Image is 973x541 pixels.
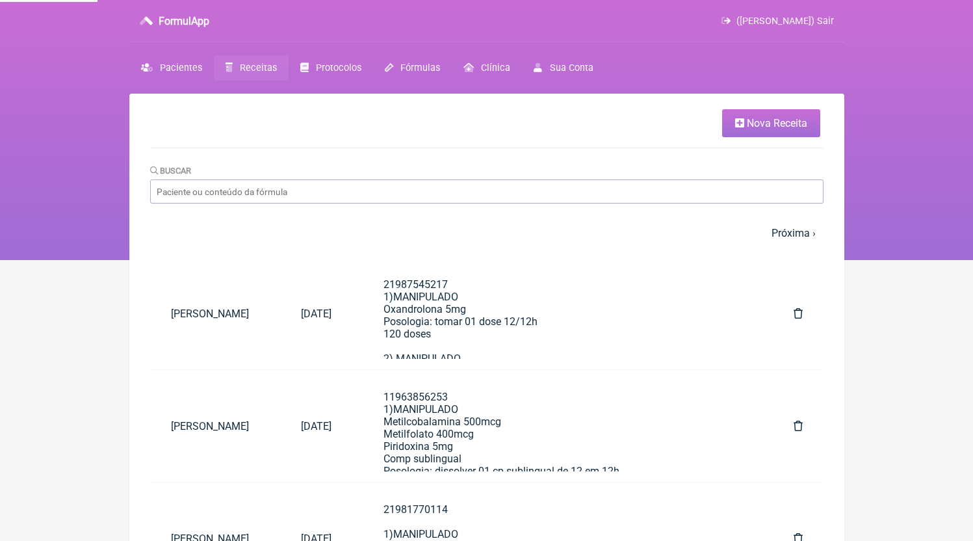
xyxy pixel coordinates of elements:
[150,166,192,176] label: Buscar
[214,55,289,81] a: Receitas
[150,297,280,330] a: [PERSON_NAME]
[150,410,280,443] a: [PERSON_NAME]
[522,55,604,81] a: Sua Conta
[383,278,742,538] div: 21987545217 1)MANIPULADO Oxandrolona 5mg Posologia: tomar 01 dose 12/12h 120 doses 2) MANIPULADO ...
[722,109,820,137] a: Nova Receita
[747,117,807,129] span: Nova Receita
[550,62,593,73] span: Sua Conta
[150,219,824,247] nav: pager
[280,297,352,330] a: [DATE]
[400,62,440,73] span: Fórmulas
[159,15,209,27] h3: FormulApp
[736,16,834,27] span: ([PERSON_NAME]) Sair
[373,55,452,81] a: Fórmulas
[772,227,816,239] a: Próxima ›
[452,55,522,81] a: Clínica
[160,62,202,73] span: Pacientes
[363,380,762,471] a: 119638562531)MANIPULADOMetilcobalamina 500mcgMetilfolato 400mcgPiridoxina 5mgComp sublingualPosol...
[481,62,510,73] span: Clínica
[721,16,833,27] a: ([PERSON_NAME]) Sair
[363,268,762,359] a: 219875452171)MANIPULADOOxandrolona 5mgPosologia: tomar 01 dose 12/12h120 doses2) MANIPULADONaltre...
[150,179,824,204] input: Paciente ou conteúdo da fórmula
[280,410,352,443] a: [DATE]
[289,55,373,81] a: Protocolos
[316,62,361,73] span: Protocolos
[240,62,277,73] span: Receitas
[129,55,214,81] a: Pacientes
